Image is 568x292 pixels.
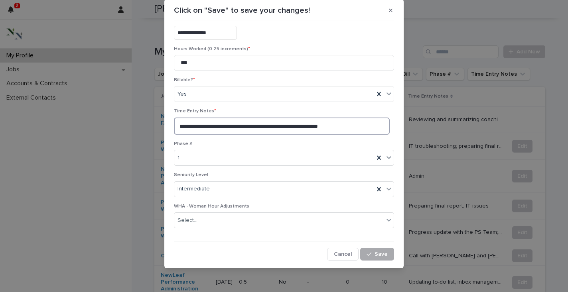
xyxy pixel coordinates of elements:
[360,248,394,261] button: Save
[334,251,352,257] span: Cancel
[327,248,359,261] button: Cancel
[177,90,187,98] span: Yes
[174,78,195,82] span: Billable?
[375,251,388,257] span: Save
[177,154,179,162] span: 1
[174,141,192,146] span: Phase #
[174,172,208,177] span: Seniority Level
[174,204,249,209] span: WHA - Woman Hour Adjustments
[174,47,250,51] span: Hours Worked (0.25 increments)
[177,185,210,193] span: Intermediate
[174,109,216,114] span: Time Entry Notes
[177,216,197,225] div: Select...
[174,6,310,15] p: Click on "Save" to save your changes!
